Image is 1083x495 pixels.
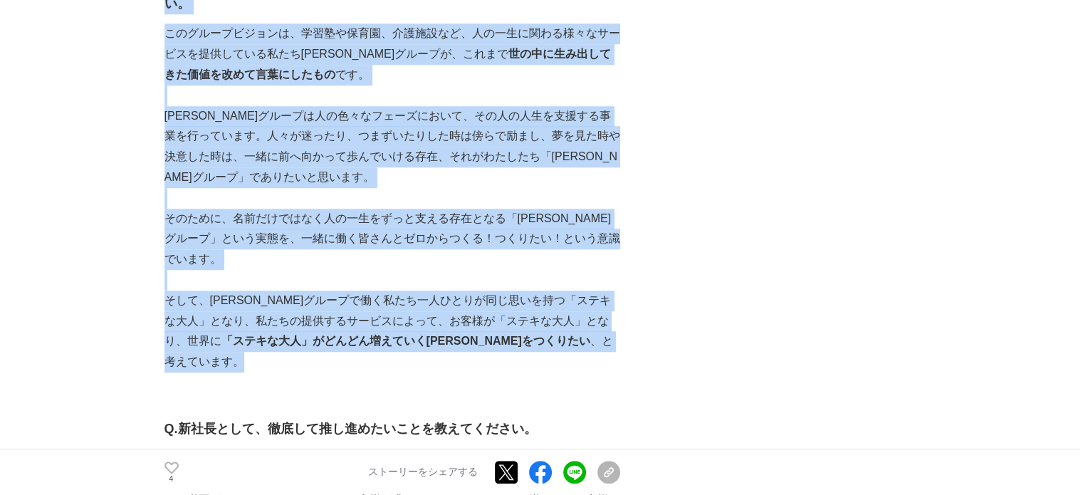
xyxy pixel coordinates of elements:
p: 4 [164,476,179,483]
p: このグループビジョンは、学習塾や保育園、介護施設など、人の一生に関わる様々なサービスを提供している私たち[PERSON_NAME]グループが、これまで です。 [164,24,620,85]
p: そして、[PERSON_NAME]グループで働く私たち一人ひとりが同じ思いを持つ「ステキな大人」となり、私たちの提供するサービスによって、お客様が「ステキな大人」となり、世界に 、と考えています。 [164,291,620,372]
h3: Q.新社長として、徹底して推し進めたいことを教えてください。 [164,419,620,439]
p: [PERSON_NAME]グループは人の色々なフェーズにおいて、その人の人生を支援する事業を行っています。人々が迷ったり、つまずいたりした時は傍らで励まし、夢を見た時や決意した時は、一緒に前へ向... [164,106,620,188]
strong: 「ステキな大人」がどんどん増えていく[PERSON_NAME]をつくりたい [221,335,590,347]
p: そのために、名前だけではなく人の一生をずっと支える存在となる「[PERSON_NAME]グループ」という実態を、一緒に働く皆さんとゼロからつくる！つくりたい！という意識でいます。 [164,209,620,270]
p: ストーリーをシェアする [368,467,478,479]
